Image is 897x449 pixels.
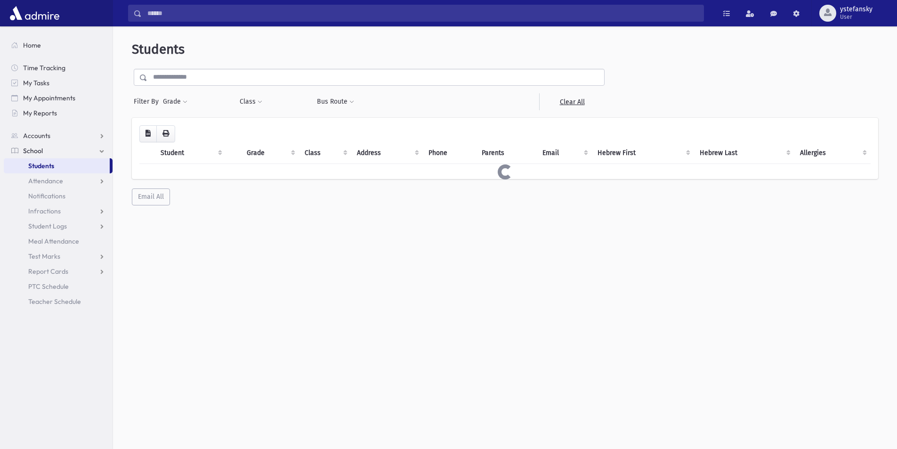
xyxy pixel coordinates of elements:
[23,109,57,117] span: My Reports
[4,279,113,294] a: PTC Schedule
[132,188,170,205] button: Email All
[28,222,67,230] span: Student Logs
[28,207,61,215] span: Infractions
[23,131,50,140] span: Accounts
[476,142,537,164] th: Parents
[537,142,592,164] th: Email
[4,249,113,264] a: Test Marks
[23,79,49,87] span: My Tasks
[28,252,60,261] span: Test Marks
[4,60,113,75] a: Time Tracking
[241,142,299,164] th: Grade
[4,158,110,173] a: Students
[8,4,62,23] img: AdmirePro
[132,41,185,57] span: Students
[4,38,113,53] a: Home
[134,97,162,106] span: Filter By
[4,143,113,158] a: School
[23,64,65,72] span: Time Tracking
[155,142,226,164] th: Student
[4,219,113,234] a: Student Logs
[794,142,871,164] th: Allergies
[23,147,43,155] span: School
[694,142,795,164] th: Hebrew Last
[4,204,113,219] a: Infractions
[4,75,113,90] a: My Tasks
[28,177,63,185] span: Attendance
[139,125,157,142] button: CSV
[156,125,175,142] button: Print
[4,90,113,106] a: My Appointments
[28,162,54,170] span: Students
[423,142,476,164] th: Phone
[316,93,355,110] button: Bus Route
[28,297,81,306] span: Teacher Schedule
[23,41,41,49] span: Home
[351,142,423,164] th: Address
[840,13,873,21] span: User
[840,6,873,13] span: ystefansky
[162,93,188,110] button: Grade
[592,142,694,164] th: Hebrew First
[4,106,113,121] a: My Reports
[239,93,263,110] button: Class
[23,94,75,102] span: My Appointments
[4,128,113,143] a: Accounts
[142,5,703,22] input: Search
[28,282,69,291] span: PTC Schedule
[28,237,79,245] span: Meal Attendance
[299,142,352,164] th: Class
[4,173,113,188] a: Attendance
[4,234,113,249] a: Meal Attendance
[539,93,605,110] a: Clear All
[4,294,113,309] a: Teacher Schedule
[28,267,68,276] span: Report Cards
[4,188,113,204] a: Notifications
[4,264,113,279] a: Report Cards
[28,192,65,200] span: Notifications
